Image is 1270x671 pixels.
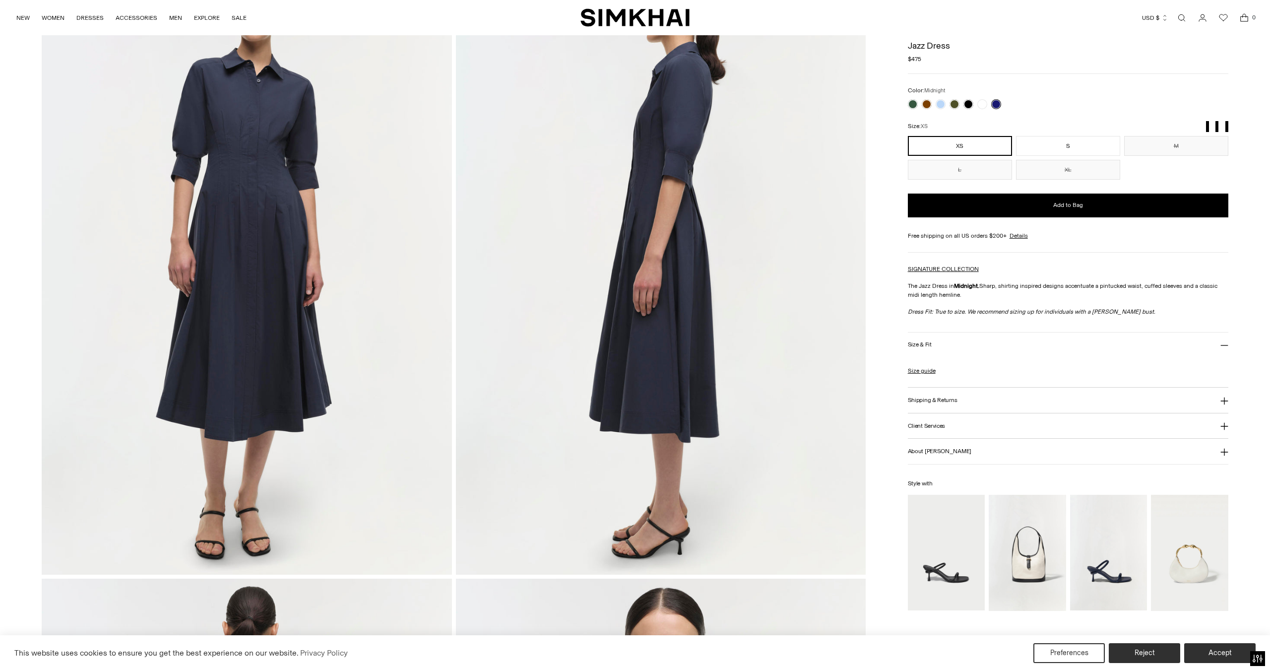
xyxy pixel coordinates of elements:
[908,41,1228,50] h1: Jazz Dress
[1142,7,1168,29] button: USD $
[954,282,979,289] strong: Midnight.
[908,122,928,131] label: Size:
[1033,643,1105,663] button: Preferences
[1070,495,1147,610] img: Siren Low Heel Sandal
[1016,136,1120,156] button: S
[908,480,1228,487] h6: Style with
[908,439,1228,464] button: About [PERSON_NAME]
[908,495,985,610] img: Siren Low Heel Sandal
[989,495,1066,610] img: Khai Hobo
[967,308,1155,315] span: We recommend sizing up for individuals with a [PERSON_NAME] bust.
[908,397,957,403] h3: Shipping & Returns
[908,333,1228,358] button: Size & Fit
[908,160,1012,180] button: L
[42,7,64,29] a: WOMEN
[908,86,946,95] label: Color:
[908,55,921,64] span: $475
[1184,643,1256,663] button: Accept
[908,308,1155,315] em: Dress Fit: True to size.
[14,648,299,658] span: This website uses cookies to ensure you get the best experience on our website.
[1109,643,1180,663] button: Reject
[908,366,936,375] a: Size guide
[16,7,30,29] a: NEW
[1010,231,1028,240] a: Details
[908,194,1228,217] button: Add to Bag
[194,7,220,29] a: EXPLORE
[1249,13,1258,22] span: 0
[924,87,946,94] span: Midnight
[908,423,946,429] h3: Client Services
[908,266,979,272] a: SIGNATURE COLLECTION
[908,413,1228,439] button: Client Services
[1053,201,1083,209] span: Add to Bag
[921,123,928,130] span: XS
[76,7,104,29] a: DRESSES
[116,7,157,29] a: ACCESSORIES
[1234,8,1254,28] a: Open cart modal
[1172,8,1192,28] a: Open search modal
[1016,160,1120,180] button: XL
[908,388,1228,413] button: Shipping & Returns
[1213,8,1233,28] a: Wishlist
[299,646,349,661] a: Privacy Policy (opens in a new tab)
[1124,136,1228,156] button: M
[1151,495,1228,610] img: Nixi Hobo
[908,341,932,348] h3: Size & Fit
[169,7,182,29] a: MEN
[580,8,690,27] a: SIMKHAI
[908,448,971,455] h3: About [PERSON_NAME]
[908,136,1012,156] button: XS
[232,7,247,29] a: SALE
[908,281,1228,299] p: The Jazz Dress in Sharp, shirting inspired designs accentuate a pintucked waist, cuffed sleeves a...
[1193,8,1212,28] a: Go to the account page
[908,231,1228,240] div: Free shipping on all US orders $200+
